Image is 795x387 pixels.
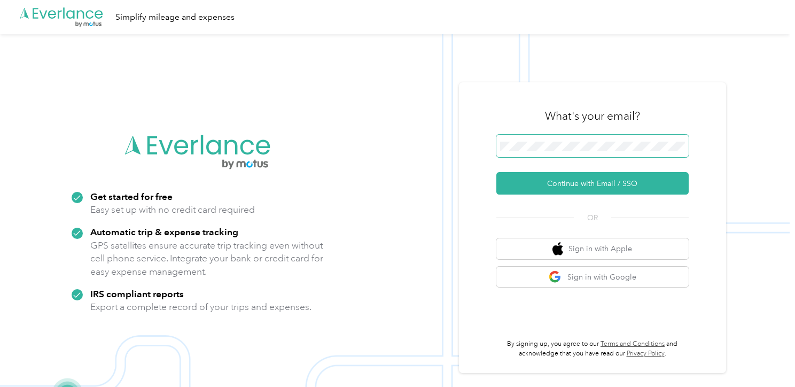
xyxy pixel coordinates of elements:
img: google logo [549,270,562,284]
span: OR [574,212,611,223]
strong: Automatic trip & expense tracking [90,226,238,237]
button: Continue with Email / SSO [496,172,689,195]
strong: IRS compliant reports [90,288,184,299]
p: Easy set up with no credit card required [90,203,255,216]
button: apple logoSign in with Apple [496,238,689,259]
p: GPS satellites ensure accurate trip tracking even without cell phone service. Integrate your bank... [90,239,324,278]
img: apple logo [552,242,563,256]
a: Privacy Policy [627,350,665,358]
div: Simplify mileage and expenses [115,11,235,24]
h3: What's your email? [545,109,640,123]
a: Terms and Conditions [601,340,665,348]
button: google logoSign in with Google [496,267,689,288]
strong: Get started for free [90,191,173,202]
p: Export a complete record of your trips and expenses. [90,300,311,314]
p: By signing up, you agree to our and acknowledge that you have read our . [496,339,689,358]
